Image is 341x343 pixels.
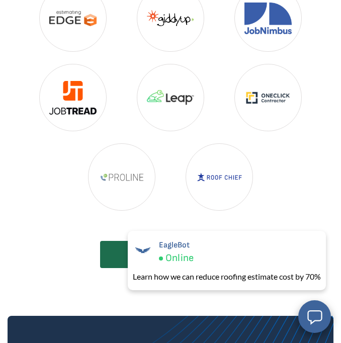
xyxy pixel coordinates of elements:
a: See All Partners [100,241,241,268]
button: Open chat window [298,300,331,333]
span: EagleBot [159,240,194,250]
img: EagleBot [133,240,153,261]
div: Learn how we can reduce roofing estimate cost by 70% [133,271,321,283]
span: Online [165,252,194,265]
img: JobTread [40,64,106,131]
